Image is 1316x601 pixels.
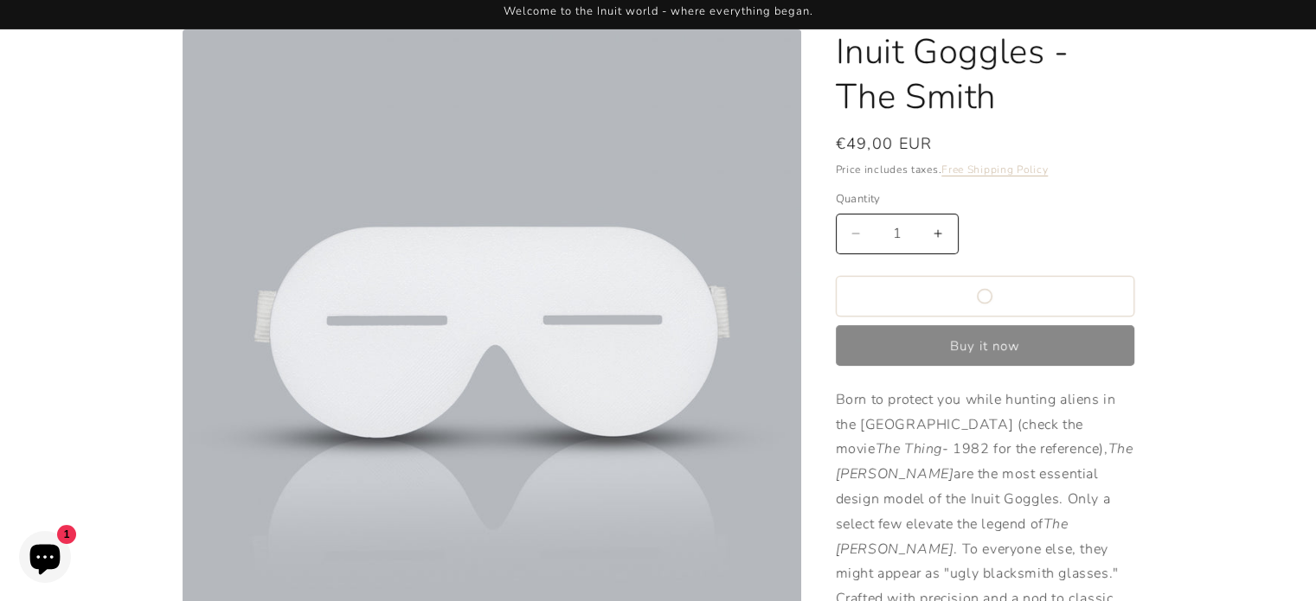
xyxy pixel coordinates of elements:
button: Add to bag [836,276,1134,316]
label: Quantity [836,191,1134,208]
h1: Inuit Goggles - The Smith [836,29,1134,119]
div: Price includes taxes. [836,161,1134,178]
button: Buy it now [836,325,1134,366]
em: The [PERSON_NAME] [836,515,1069,559]
inbox-online-store-chat: Shopify online store chat [14,531,76,587]
em: The Thing [876,439,942,458]
span: €49,00 EUR [836,132,933,156]
a: Free Shipping Policy [941,163,1048,176]
span: Welcome to the Inuit world - where everything began. [504,3,813,19]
